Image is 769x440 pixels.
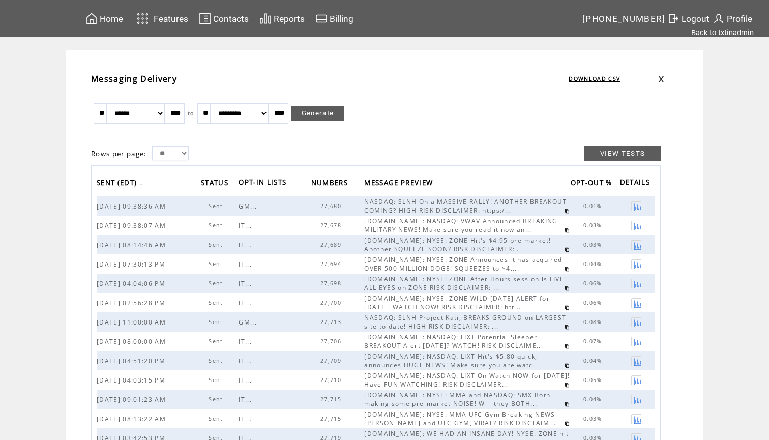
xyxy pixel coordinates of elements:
[583,280,605,287] span: 0.06%
[239,337,254,346] span: IT...
[727,14,752,24] span: Profile
[330,14,353,24] span: Billing
[311,175,350,192] span: NUMBERS
[583,338,605,345] span: 0.07%
[583,202,605,210] span: 0.01%
[209,376,225,384] span: Sent
[364,197,567,215] span: NASDAQ: SLNH On a MASSIVE RALLY! ANOTHER BREAKOUT COMING? HIGH RISK DISCLAIMER: https:/...
[583,260,605,268] span: 0.04%
[364,275,566,292] span: [DOMAIN_NAME]: NYSE: ZONE After Hours session is LIVE! ALL EYES on ZONE RISK DISCLAIMER: ...
[320,415,344,422] span: 27,715
[364,371,570,389] span: [DOMAIN_NAME]: NASDAQ: LIXT On Watch NOW for [DATE]! Have FUN WATCHING! RISK DISCLAIMER...
[364,333,546,350] span: [DOMAIN_NAME]: NASDAQ: LIXT Potential Sleeper BREAKOUT Alert [DATE]? WATCH! RISK DISCLAIME...
[691,28,754,37] a: Back to txtinadmin
[569,75,620,82] a: DOWNLOAD CSV
[97,376,168,385] span: [DATE] 04:03:15 PM
[320,222,344,229] span: 27,678
[311,175,353,192] a: NUMBERS
[239,376,254,385] span: IT...
[209,357,225,364] span: Sent
[320,376,344,384] span: 27,710
[209,280,225,287] span: Sent
[364,391,550,408] span: [DOMAIN_NAME]: NYSE: MMA and NASDAQ: SMX Both making some pre-market NOISE! Will they BOTH...
[209,202,225,210] span: Sent
[364,255,562,273] span: [DOMAIN_NAME]: NYSE: ZONE Announces it has acquired OVER 500 MILLION DOGE! SQUEEZES to $4....
[97,279,168,288] span: [DATE] 04:04:06 PM
[320,260,344,268] span: 27,694
[213,14,249,24] span: Contacts
[364,236,551,253] span: [DOMAIN_NAME]: NYSE: ZONE Hit's $4.95 pre-market! Another SQUEEZE SOON? RISK DISCLAIMER: ...
[239,415,254,423] span: IT...
[188,110,194,117] span: to
[239,241,254,249] span: IT...
[197,11,250,26] a: Contacts
[258,11,306,26] a: Reports
[97,415,168,423] span: [DATE] 08:13:22 AM
[274,14,305,24] span: Reports
[199,12,211,25] img: contacts.svg
[209,415,225,422] span: Sent
[320,202,344,210] span: 27,680
[583,299,605,306] span: 0.06%
[320,299,344,306] span: 27,700
[239,357,254,365] span: IT...
[97,299,168,307] span: [DATE] 02:56:28 PM
[291,106,344,121] a: Generate
[364,410,558,427] span: [DOMAIN_NAME]: NYSE: MMA UFC Gym Breaking NEWS [PERSON_NAME] and UFC GYM, VIRAL? RISK DISCLAIM...
[97,175,139,192] span: SENT (EDT)
[209,241,225,248] span: Sent
[713,12,725,25] img: profile.svg
[314,11,355,26] a: Billing
[97,221,168,230] span: [DATE] 09:38:07 AM
[91,149,147,158] span: Rows per page:
[584,146,661,161] a: VIEW TESTS
[97,395,168,404] span: [DATE] 09:01:23 AM
[364,294,550,311] span: [DOMAIN_NAME]: NYSE: ZONE WILD [DATE] ALERT for [DATE]! WATCH NOW! RISK DISCLAIMER: htt...
[259,12,272,25] img: chart.svg
[239,279,254,288] span: IT...
[239,260,254,269] span: IT...
[571,175,615,192] span: OPT-OUT %
[239,299,254,307] span: IT...
[571,175,617,192] a: OPT-OUT %
[154,14,188,24] span: Features
[320,280,344,287] span: 27,698
[315,12,328,25] img: creidtcard.svg
[667,12,679,25] img: exit.svg
[97,260,168,269] span: [DATE] 07:30:13 PM
[91,73,177,84] span: Messaging Delivery
[100,14,123,24] span: Home
[134,10,152,27] img: features.svg
[320,338,344,345] span: 27,706
[239,395,254,404] span: IT...
[209,318,225,326] span: Sent
[85,12,98,25] img: home.svg
[364,175,435,192] span: MESSAGE PREVIEW
[620,175,653,192] span: DETAILS
[583,415,605,422] span: 0.03%
[583,241,605,248] span: 0.03%
[364,313,566,331] span: NASDAQ: SLNH Project Kati, BREAKS GROUND on LARGEST site to date! HIGH RISK DISCLAIMER: ...
[209,222,225,229] span: Sent
[97,337,168,346] span: [DATE] 08:00:00 AM
[239,175,289,192] span: OPT-IN LISTS
[239,318,259,327] span: GM...
[201,175,231,192] span: STATUS
[209,260,225,268] span: Sent
[582,14,666,24] span: [PHONE_NUMBER]
[583,357,605,364] span: 0.04%
[666,11,711,26] a: Logout
[320,357,344,364] span: 27,709
[209,338,225,345] span: Sent
[239,202,259,211] span: GM...
[97,318,168,327] span: [DATE] 11:00:00 AM
[209,299,225,306] span: Sent
[711,11,754,26] a: Profile
[364,352,542,369] span: [DOMAIN_NAME]: NASDAQ: LIXT Hit's $5.80 quick, announces HUGE NEWS! Make sure you are watc...
[583,318,605,326] span: 0.08%
[364,217,557,234] span: [DOMAIN_NAME]: NASDAQ: VWAV Announced BREAKING MILITARY NEWS! Make sure you read it now an...
[583,222,605,229] span: 0.03%
[239,221,254,230] span: IT...
[320,396,344,403] span: 27,715
[320,318,344,326] span: 27,713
